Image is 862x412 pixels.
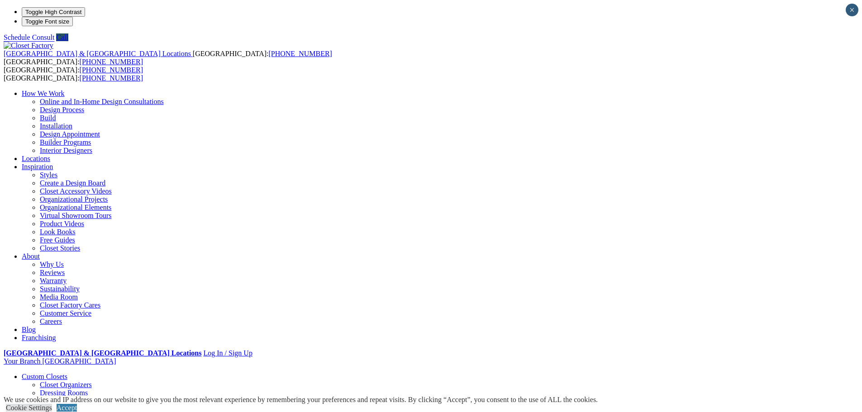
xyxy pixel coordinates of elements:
a: Sustainability [40,285,80,293]
a: [PHONE_NUMBER] [80,58,143,66]
span: [GEOGRAPHIC_DATA]: [GEOGRAPHIC_DATA]: [4,50,332,66]
a: Reviews [40,269,65,276]
a: Closet Stories [40,244,80,252]
a: Log In / Sign Up [203,349,252,357]
span: [GEOGRAPHIC_DATA] [42,357,116,365]
a: Inspiration [22,163,53,170]
a: Styles [40,171,57,179]
a: Closet Factory Cares [40,301,100,309]
a: Online and In-Home Design Consultations [40,98,164,105]
a: Cookie Settings [6,404,52,412]
span: Toggle Font size [25,18,69,25]
a: [PHONE_NUMBER] [80,74,143,82]
a: Dressing Rooms [40,389,88,397]
span: [GEOGRAPHIC_DATA] & [GEOGRAPHIC_DATA] Locations [4,50,191,57]
span: Toggle High Contrast [25,9,81,15]
a: Media Room [40,293,78,301]
a: [PHONE_NUMBER] [268,50,332,57]
a: Warranty [40,277,67,284]
a: Locations [22,155,50,162]
a: Closet Accessory Videos [40,187,112,195]
a: Franchising [22,334,56,341]
a: Design Appointment [40,130,100,138]
a: Customer Service [40,309,91,317]
button: Toggle High Contrast [22,7,85,17]
a: Virtual Showroom Tours [40,212,112,219]
button: Toggle Font size [22,17,73,26]
a: Organizational Projects [40,195,108,203]
a: Installation [40,122,72,130]
button: Close [846,4,858,16]
a: Interior Designers [40,147,92,154]
a: Careers [40,317,62,325]
a: Accept [57,404,77,412]
a: About [22,252,40,260]
a: Closet Organizers [40,381,92,388]
a: How We Work [22,90,65,97]
a: Look Books [40,228,76,236]
span: Your Branch [4,357,40,365]
a: Product Videos [40,220,84,227]
a: Builder Programs [40,138,91,146]
a: Why Us [40,260,64,268]
a: [GEOGRAPHIC_DATA] & [GEOGRAPHIC_DATA] Locations [4,50,193,57]
div: We use cookies and IP address on our website to give you the most relevant experience by remember... [4,396,598,404]
a: Create a Design Board [40,179,105,187]
a: [GEOGRAPHIC_DATA] & [GEOGRAPHIC_DATA] Locations [4,349,201,357]
a: Schedule Consult [4,33,54,41]
a: Custom Closets [22,373,67,380]
img: Closet Factory [4,42,53,50]
a: Free Guides [40,236,75,244]
a: Design Process [40,106,84,114]
span: [GEOGRAPHIC_DATA]: [GEOGRAPHIC_DATA]: [4,66,143,82]
a: [PHONE_NUMBER] [80,66,143,74]
a: Build [40,114,56,122]
a: Organizational Elements [40,204,111,211]
a: Your Branch [GEOGRAPHIC_DATA] [4,357,116,365]
a: Blog [22,326,36,333]
a: Call [56,33,68,41]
